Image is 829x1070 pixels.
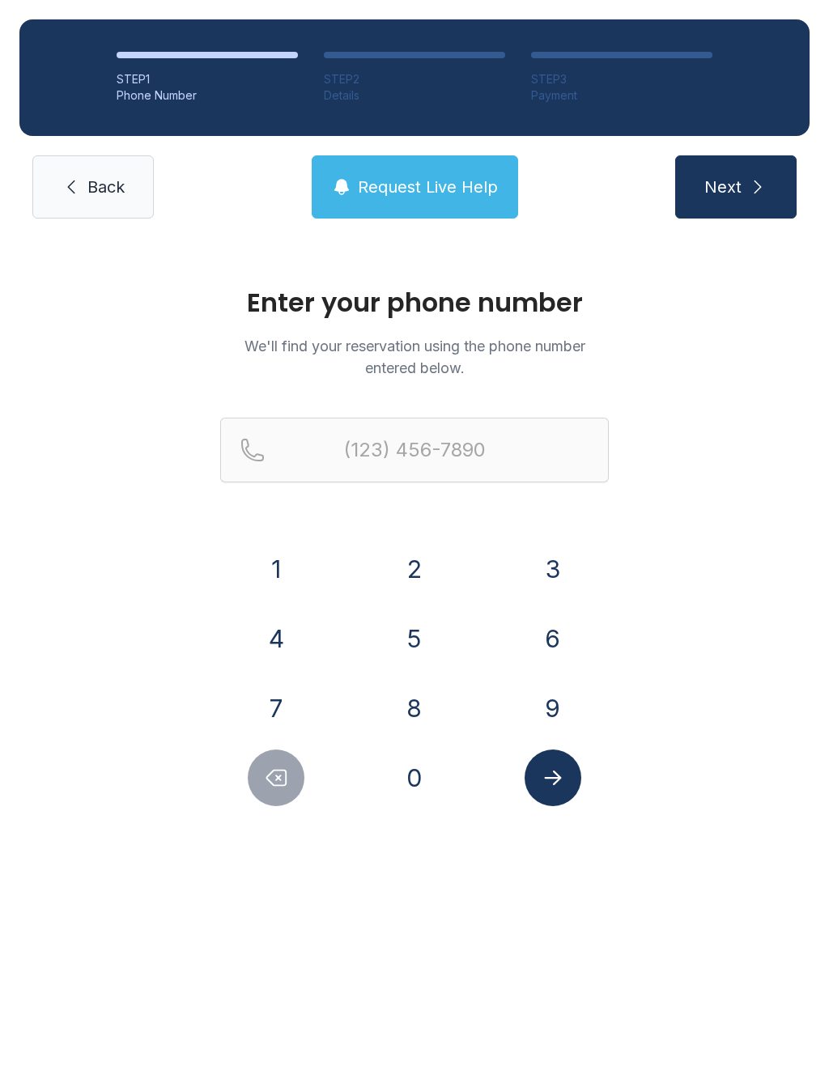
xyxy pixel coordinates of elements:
[386,749,443,806] button: 0
[248,680,304,737] button: 7
[525,541,581,597] button: 3
[531,71,712,87] div: STEP 3
[220,335,609,379] p: We'll find your reservation using the phone number entered below.
[525,749,581,806] button: Submit lookup form
[386,680,443,737] button: 8
[386,610,443,667] button: 5
[704,176,742,198] span: Next
[87,176,125,198] span: Back
[248,749,304,806] button: Delete number
[525,610,581,667] button: 6
[248,541,304,597] button: 1
[220,418,609,482] input: Reservation phone number
[117,71,298,87] div: STEP 1
[324,71,505,87] div: STEP 2
[525,680,581,737] button: 9
[324,87,505,104] div: Details
[117,87,298,104] div: Phone Number
[220,290,609,316] h1: Enter your phone number
[386,541,443,597] button: 2
[531,87,712,104] div: Payment
[248,610,304,667] button: 4
[358,176,498,198] span: Request Live Help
